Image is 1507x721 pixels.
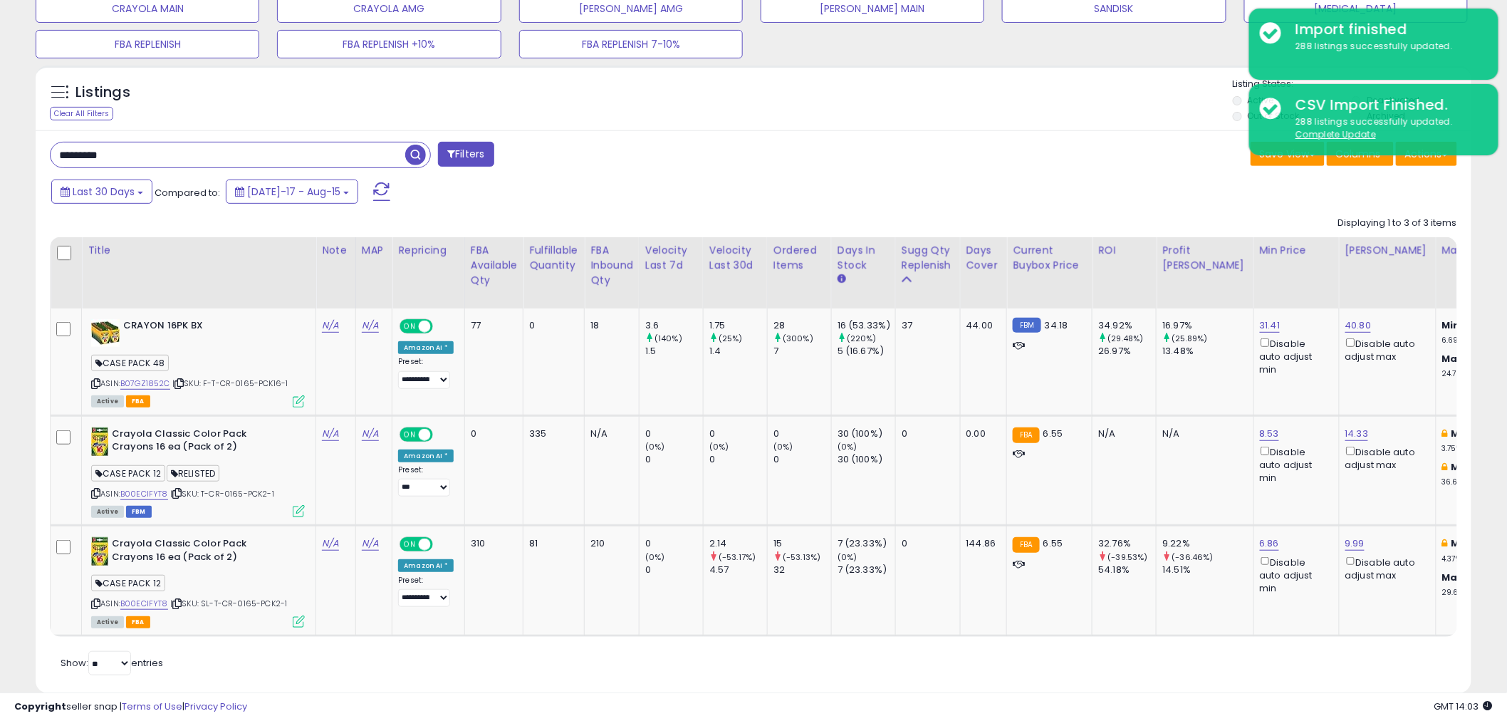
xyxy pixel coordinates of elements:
div: 0 [709,453,767,466]
small: (0%) [709,441,729,452]
span: OFF [431,539,454,551]
span: CASE PACK 48 [91,355,169,371]
small: (-53.17%) [719,551,756,563]
a: N/A [322,318,339,333]
div: 144.86 [966,537,996,550]
span: 2025-09-15 14:03 GMT [1434,700,1493,713]
small: (0%) [645,551,665,563]
div: 0 [902,427,949,440]
a: N/A [322,536,339,551]
div: 7 [773,345,831,358]
div: 4.57 [709,564,767,576]
div: Amazon AI * [398,559,454,572]
button: Filters [438,142,494,167]
span: OFF [431,428,454,440]
div: 0 [645,564,703,576]
div: N/A [1098,427,1145,440]
span: ON [401,428,419,440]
b: CRAYON 16PK BX [123,319,296,336]
div: Min Price [1260,243,1333,258]
div: 1.4 [709,345,767,358]
div: ASIN: [91,427,305,517]
a: B00ECIFYT8 [120,598,168,610]
th: Please note that this number is a calculation based on your required days of coverage and your ve... [895,237,960,308]
div: 18 [590,319,628,332]
div: Ordered Items [773,243,825,273]
div: Velocity Last 7d [645,243,697,273]
button: FBA REPLENISH +10% [277,30,501,58]
span: 34.18 [1045,318,1068,332]
a: N/A [362,536,379,551]
b: Min: [1442,318,1464,332]
u: Complete Update [1295,128,1376,140]
p: Listing States: [1233,78,1471,91]
span: FBA [126,395,150,408]
div: FBA Available Qty [471,243,517,288]
div: 0 [645,427,703,440]
strong: Copyright [14,700,66,713]
b: Crayola Classic Color Pack Crayons 16 ea (Pack of 2) [112,427,285,457]
div: Disable auto adjust max [1345,554,1425,582]
small: (25.89%) [1172,333,1208,344]
div: 16 (53.33%) [838,319,895,332]
h5: Listings [75,83,130,103]
div: 9.22% [1162,537,1253,550]
a: N/A [362,318,379,333]
div: 81 [529,537,573,550]
small: (300%) [783,333,813,344]
small: (0%) [838,441,857,452]
div: ASIN: [91,319,305,406]
div: 1.75 [709,319,767,332]
button: Last 30 Days [51,180,152,204]
div: Preset: [398,576,454,608]
button: [DATE]-17 - Aug-15 [226,180,358,204]
div: 2.14 [709,537,767,550]
div: 14.51% [1162,564,1253,576]
a: 9.99 [1345,536,1365,551]
span: OFF [431,321,454,333]
a: B00ECIFYT8 [120,488,168,500]
label: Out of Stock [1248,110,1300,122]
div: 288 listings successfully updated. [1285,40,1488,53]
div: 44.00 [966,319,996,332]
div: 1.5 [645,345,703,358]
div: Note [322,243,350,258]
span: RELISTED [167,465,219,482]
div: Repricing [398,243,459,258]
div: 335 [529,427,573,440]
small: (0%) [645,441,665,452]
div: Profit [PERSON_NAME] [1162,243,1247,273]
b: Crayola Classic Color Pack Crayons 16 ea (Pack of 2) [112,537,285,567]
a: 40.80 [1345,318,1372,333]
img: 51U2f4wVJEL._SL40_.jpg [91,319,120,347]
span: All listings currently available for purchase on Amazon [91,395,124,408]
small: (29.48%) [1108,333,1144,344]
div: Disable auto adjust min [1260,336,1328,376]
div: 310 [471,537,512,550]
div: 37 [902,319,949,332]
div: 5 (16.67%) [838,345,895,358]
div: CSV Import Finished. [1285,95,1488,115]
span: All listings currently available for purchase on Amazon [91,616,124,628]
span: ON [401,539,419,551]
div: Amazon AI * [398,341,454,354]
div: 7 (23.33%) [838,564,895,576]
div: Days In Stock [838,243,890,273]
div: 0 [645,453,703,466]
div: MAP [362,243,386,258]
div: Title [88,243,310,258]
a: Privacy Policy [184,700,247,713]
a: 8.53 [1260,427,1280,441]
div: Fulfillable Quantity [529,243,578,273]
span: FBA [126,616,150,628]
span: Last 30 Days [73,185,135,199]
div: 0 [902,537,949,550]
div: seller snap | | [14,700,247,714]
small: FBA [1013,537,1039,553]
span: FBM [126,506,152,518]
span: | SKU: F-T-CR-0165-PCK16-1 [172,378,288,389]
span: Compared to: [155,186,220,199]
div: 0 [529,319,573,332]
div: Preset: [398,465,454,497]
b: Max: [1451,460,1476,474]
